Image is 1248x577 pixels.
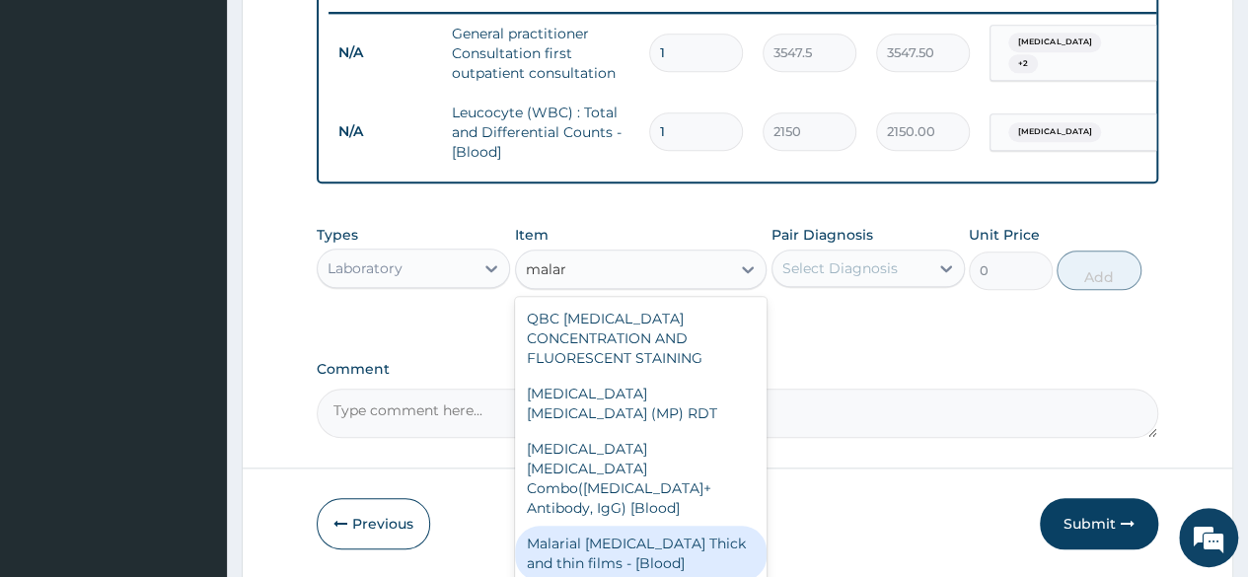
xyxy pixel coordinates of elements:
div: Minimize live chat window [324,10,371,57]
span: [MEDICAL_DATA] [1008,122,1101,142]
button: Submit [1040,498,1158,549]
td: N/A [329,35,442,71]
td: N/A [329,113,442,150]
button: Add [1057,251,1140,290]
span: We're online! [114,167,272,366]
div: Chat with us now [103,110,331,136]
div: Select Diagnosis [782,258,898,278]
div: Laboratory [328,258,403,278]
span: [MEDICAL_DATA] [1008,33,1101,52]
textarea: Type your message and hit 'Enter' [10,375,376,444]
div: [MEDICAL_DATA] [MEDICAL_DATA] Combo([MEDICAL_DATA]+ Antibody, IgG) [Blood] [515,431,768,526]
div: QBC [MEDICAL_DATA] CONCENTRATION AND FLUORESCENT STAINING [515,301,768,376]
button: Previous [317,498,430,549]
label: Types [317,227,358,244]
label: Item [515,225,549,245]
label: Unit Price [969,225,1040,245]
td: Leucocyte (WBC) : Total and Differential Counts - [Blood] [442,93,639,172]
td: General practitioner Consultation first outpatient consultation [442,14,639,93]
img: d_794563401_company_1708531726252_794563401 [37,99,80,148]
div: [MEDICAL_DATA] [MEDICAL_DATA] (MP) RDT [515,376,768,431]
label: Pair Diagnosis [771,225,873,245]
span: + 2 [1008,54,1038,74]
label: Comment [317,361,1158,378]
